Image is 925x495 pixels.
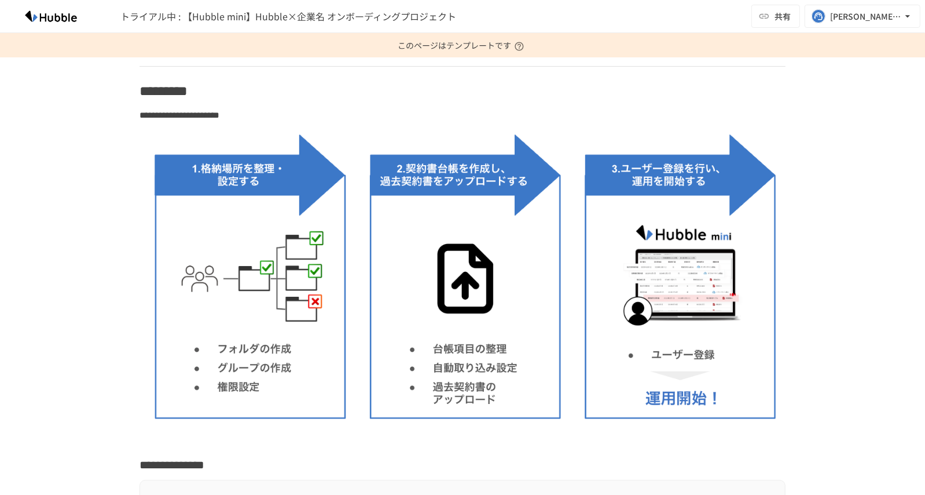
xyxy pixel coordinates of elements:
span: トライアル中 : 【Hubble mini】Hubble×企業名 オンボーディングプロジェクト [120,9,456,23]
img: HzDRNkGCf7KYO4GfwKnzITak6oVsp5RHeZBEM1dQFiQ [14,7,88,26]
div: [PERSON_NAME][EMAIL_ADDRESS][PERSON_NAME][DOMAIN_NAME] [830,9,902,24]
p: このページはテンプレートです [398,33,527,57]
button: 共有 [751,5,800,28]
span: 共有 [774,10,791,23]
img: SKQWvMRHsBEkdoKNVMU7EJnfK7SiQyjilrqsqPkIClT [140,128,785,425]
button: [PERSON_NAME][EMAIL_ADDRESS][PERSON_NAME][DOMAIN_NAME] [805,5,920,28]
